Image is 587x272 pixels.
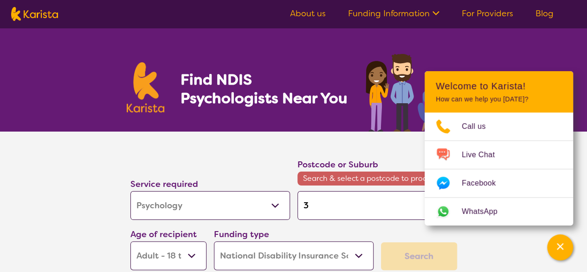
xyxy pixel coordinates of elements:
[425,113,573,226] ul: Choose channel
[130,229,197,240] label: Age of recipient
[297,172,457,186] span: Search & select a postcode to proceed
[127,62,165,113] img: Karista logo
[436,80,562,92] h2: Welcome to Karista!
[297,191,457,220] input: Type
[462,176,507,190] span: Facebook
[130,179,198,190] label: Service required
[297,159,378,170] label: Postcode or Suburb
[362,50,461,132] img: psychology
[547,234,573,260] button: Channel Menu
[436,95,562,103] p: How can we help you [DATE]?
[425,198,573,226] a: Web link opens in a new tab.
[290,8,326,19] a: About us
[348,8,439,19] a: Funding Information
[462,8,513,19] a: For Providers
[11,7,58,21] img: Karista logo
[214,229,269,240] label: Funding type
[180,70,352,107] h1: Find NDIS Psychologists Near You
[535,8,554,19] a: Blog
[462,205,509,219] span: WhatsApp
[462,148,506,162] span: Live Chat
[425,71,573,226] div: Channel Menu
[462,119,497,133] span: Call us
